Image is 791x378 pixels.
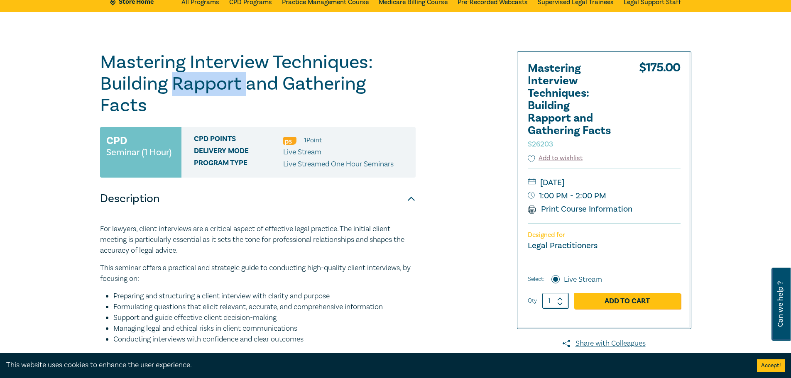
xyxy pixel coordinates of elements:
label: Live Stream [564,274,602,285]
span: Live Stream [283,147,321,157]
input: 1 [542,293,569,309]
h1: Mastering Interview Techniques: Building Rapport and Gathering Facts [100,51,416,116]
small: 1:00 PM - 2:00 PM [528,189,681,202]
span: Program type [194,159,283,170]
img: Professional Skills [283,137,296,145]
li: Preparing and structuring a client interview with clarity and purpose [113,291,416,302]
li: Support and guide effective client decision-making [113,312,416,323]
div: This website uses cookies to enhance the user experience. [6,360,744,371]
li: Formulating questions that elicit relevant, accurate, and comprehensive information [113,302,416,312]
h2: Mastering Interview Techniques: Building Rapport and Gathering Facts [528,62,619,149]
a: Print Course Information [528,204,633,215]
button: Add to wishlist [528,154,583,163]
h3: CPD [106,133,127,148]
p: Live Streamed One Hour Seminars [283,159,394,170]
button: Description [100,186,416,211]
span: Can we help ? [776,273,784,336]
small: [DATE] [528,176,681,189]
span: Delivery Mode [194,147,283,158]
label: Qty [528,296,537,305]
small: Legal Practitioners [528,240,598,251]
p: This seminar is essential for lawyers seeking to sharpen their interviewing skills [100,351,416,362]
button: Accept cookies [757,359,785,372]
p: Designed for [528,231,681,239]
small: S26203 [528,139,553,149]
span: CPD Points [194,135,283,146]
p: This seminar offers a practical and strategic guide to conducting high-quality client interviews,... [100,263,416,284]
a: Share with Colleagues [517,338,691,349]
div: $ 175.00 [639,62,681,154]
small: Seminar (1 Hour) [106,148,171,156]
li: 1 Point [304,135,322,146]
p: For lawyers, client interviews are a critical aspect of effective legal practice. The initial cli... [100,224,416,256]
li: Managing legal and ethical risks in client communications [113,323,416,334]
li: Conducting interviews with confidence and clear outcomes [113,334,416,345]
span: Select: [528,275,544,284]
a: Add to Cart [574,293,681,309]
